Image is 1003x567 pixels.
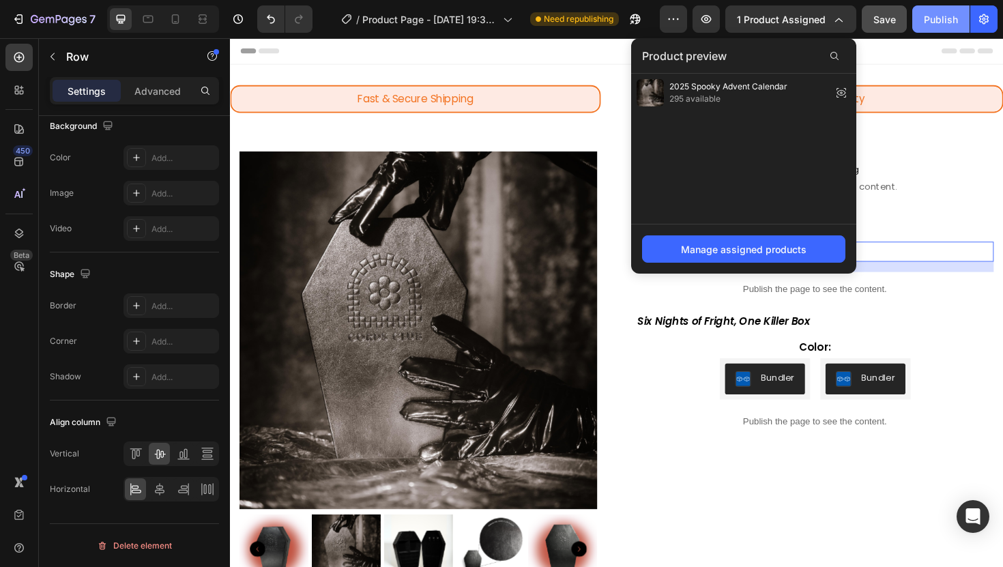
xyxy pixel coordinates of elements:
[13,145,33,156] div: 450
[50,300,76,312] div: Border
[562,353,598,367] div: Bundler
[230,38,1003,567] iframe: Design area
[257,5,312,33] div: Undo/Redo
[151,336,216,348] div: Add...
[737,12,826,27] span: 1 product assigned
[430,216,480,235] div: $299.00
[642,235,845,263] button: Manage assigned products
[50,222,72,235] div: Video
[68,84,106,98] p: Settings
[134,84,181,98] p: Advanced
[151,371,216,383] div: Add...
[151,188,216,200] div: Add...
[50,151,71,164] div: Color
[151,300,216,312] div: Add...
[50,335,77,347] div: Corner
[681,242,806,257] div: Manage assigned products
[362,533,378,549] button: Carousel Next Arrow
[429,58,816,71] p: 365 Day Warranty
[642,48,727,64] span: Product preview
[10,250,33,261] div: Beta
[50,187,74,199] div: Image
[912,5,970,33] button: Publish
[924,12,958,27] div: Publish
[50,483,90,495] div: Horizontal
[430,150,809,164] span: Publish the page to see the content.
[89,11,96,27] p: 7
[5,5,102,33] button: 7
[50,370,81,383] div: Shadow
[50,265,93,284] div: Shape
[669,353,704,367] div: Bundler
[524,345,609,377] button: Bundler
[430,399,809,413] p: Publish the page to see the content.
[641,353,658,369] img: Bundler.png
[21,533,38,549] button: Carousel Back Arrow
[491,216,541,237] div: $430.00
[50,535,219,557] button: Delete element
[66,48,182,65] p: Row
[431,291,807,310] p: Six Nights of Fright, One Killer Box
[356,12,360,27] span: /
[535,353,551,369] img: Bundler.png
[151,223,216,235] div: Add...
[544,13,613,25] span: Need republishing
[873,14,896,25] span: Save
[430,131,809,147] span: Okendo Star Rating
[637,79,664,106] img: preview-img
[862,5,907,33] button: Save
[957,500,989,533] div: Open Intercom Messenger
[151,152,216,164] div: Add...
[50,448,79,460] div: Vertical
[431,318,807,338] p: Color:
[362,12,497,27] span: Product Page - [DATE] 19:31:11
[669,81,787,93] span: 2025 Spooky Advent Calendar
[430,186,809,204] h2: 2025 Spooky Advent Calendar
[430,259,809,273] p: Publish the page to see the content.
[725,5,856,33] button: 1 product assigned
[669,93,787,105] span: 295 available
[630,345,715,377] button: Bundler
[50,117,116,136] div: Background
[50,413,119,432] div: Align column
[97,538,172,554] div: Delete element
[447,197,469,209] div: Row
